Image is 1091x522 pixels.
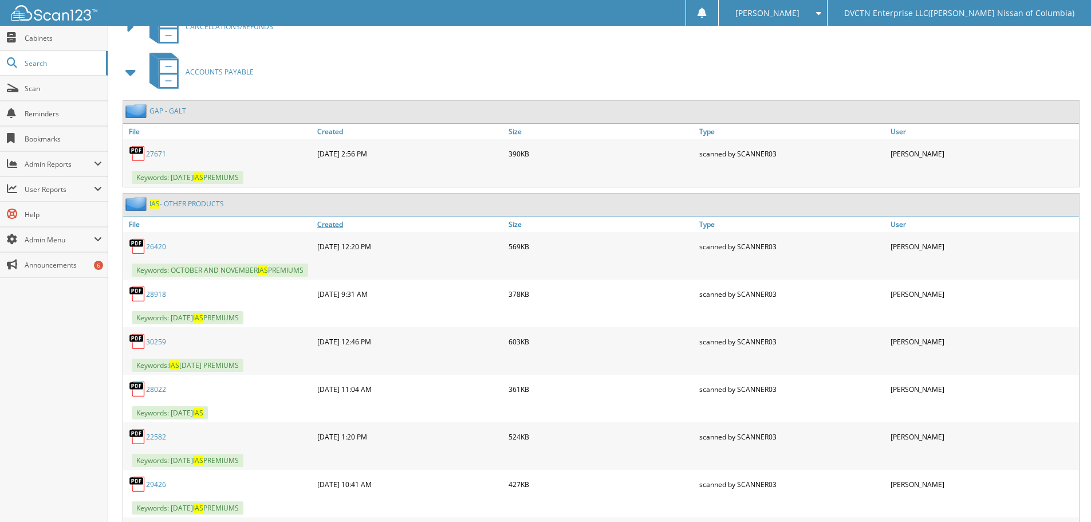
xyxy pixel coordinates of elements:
div: [PERSON_NAME] [888,330,1079,353]
div: 603KB [506,330,697,353]
iframe: Chat Widget [1034,467,1091,522]
div: 378KB [506,282,697,305]
img: scan123-logo-white.svg [11,5,97,21]
span: IAS [193,313,203,323]
span: Bookmarks [25,134,102,144]
img: PDF.png [129,333,146,350]
span: IAS [169,360,179,370]
span: Keywords: [DATE] PREMIUMS [132,171,243,184]
span: Admin Reports [25,159,94,169]
span: User Reports [25,185,94,194]
div: [DATE] 1:20 PM [314,425,506,448]
a: CANCELLATIONS/REFUNDS [143,4,273,49]
div: 390KB [506,142,697,165]
span: IAS [193,456,203,465]
span: Keywords: [DATE] PREMIUMS [132,359,243,372]
a: User [888,124,1079,139]
span: Search [25,58,100,68]
div: [DATE] 12:20 PM [314,235,506,258]
span: Scan [25,84,102,93]
div: 361KB [506,378,697,401]
span: Keywords: [DATE] PREMIUMS [132,501,243,515]
div: [DATE] 12:46 PM [314,330,506,353]
div: scanned by SCANNER03 [696,235,888,258]
a: GAP - GALT [149,106,186,116]
img: PDF.png [129,380,146,398]
a: 28022 [146,384,166,394]
span: Cabinets [25,33,102,43]
div: [DATE] 9:31 AM [314,282,506,305]
a: 30259 [146,337,166,347]
span: IAS [193,408,203,418]
span: Keywords: [DATE] PREMIUMS [132,454,243,467]
span: [PERSON_NAME] [735,10,799,17]
div: 524KB [506,425,697,448]
a: 22582 [146,432,166,442]
span: Keywords: OCTOBER AND NOVEMBER PREMIUMS [132,264,308,277]
div: [PERSON_NAME] [888,378,1079,401]
span: IAS [193,172,203,182]
div: [DATE] 11:04 AM [314,378,506,401]
img: folder2.png [125,197,149,211]
span: CANCELLATIONS/REFUNDS [186,22,273,32]
a: ACCOUNTS PAYABLE [143,49,254,95]
a: Type [696,124,888,139]
div: 569KB [506,235,697,258]
img: PDF.png [129,238,146,255]
div: scanned by SCANNER03 [696,425,888,448]
span: Announcements [25,260,102,270]
span: IAS [258,265,268,275]
a: 26420 [146,242,166,252]
span: DVCTN Enterprise LLC([PERSON_NAME] Nissan of Columbia) [844,10,1074,17]
img: PDF.png [129,476,146,493]
span: IAS [149,199,160,209]
span: IAS [193,503,203,513]
div: [PERSON_NAME] [888,235,1079,258]
span: Help [25,210,102,219]
div: 6 [94,261,103,270]
div: scanned by SCANNER03 [696,473,888,496]
a: Created [314,217,506,232]
div: [PERSON_NAME] [888,425,1079,448]
a: Type [696,217,888,232]
img: folder2.png [125,104,149,118]
a: Size [506,124,697,139]
a: Created [314,124,506,139]
div: [PERSON_NAME] [888,473,1079,496]
a: IAS- OTHER PRODUCTS [149,199,224,209]
div: [PERSON_NAME] [888,282,1079,305]
img: PDF.png [129,145,146,162]
span: Keywords: [DATE] PREMIUMS [132,311,243,324]
span: ACCOUNTS PAYABLE [186,67,254,77]
div: scanned by SCANNER03 [696,330,888,353]
img: PDF.png [129,285,146,303]
div: scanned by SCANNER03 [696,282,888,305]
a: 28918 [146,289,166,299]
span: Admin Menu [25,235,94,245]
a: User [888,217,1079,232]
span: Keywords: [DATE] [132,406,208,419]
div: [DATE] 2:56 PM [314,142,506,165]
img: PDF.png [129,428,146,445]
a: 29426 [146,480,166,489]
a: File [123,217,314,232]
div: [PERSON_NAME] [888,142,1079,165]
div: 427KB [506,473,697,496]
a: Size [506,217,697,232]
a: 27671 [146,149,166,159]
div: [DATE] 10:41 AM [314,473,506,496]
span: Reminders [25,109,102,119]
a: File [123,124,314,139]
div: scanned by SCANNER03 [696,142,888,165]
div: scanned by SCANNER03 [696,378,888,401]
